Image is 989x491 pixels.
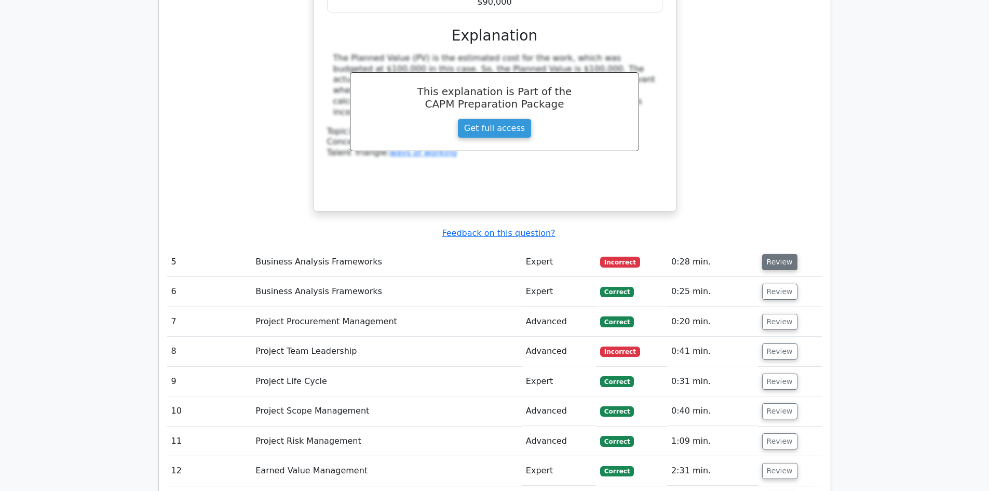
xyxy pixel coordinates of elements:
td: 12 [167,456,252,486]
td: Advanced [522,396,596,426]
td: 5 [167,247,252,277]
td: 0:25 min. [667,277,758,307]
td: Project Life Cycle [251,367,522,396]
span: Correct [600,316,634,327]
td: Expert [522,247,596,277]
button: Review [762,463,797,479]
td: 1:09 min. [667,427,758,456]
span: Correct [600,287,634,297]
td: Expert [522,367,596,396]
a: ways of working [389,148,457,157]
div: Concept: [327,137,662,148]
td: 6 [167,277,252,307]
button: Review [762,254,797,270]
button: Review [762,343,797,360]
span: Incorrect [600,257,640,267]
button: Review [762,284,797,300]
td: 0:28 min. [667,247,758,277]
td: 0:40 min. [667,396,758,426]
span: Correct [600,466,634,476]
td: Project Risk Management [251,427,522,456]
button: Review [762,433,797,449]
div: Talent Triangle: [327,126,662,158]
td: Project Scope Management [251,396,522,426]
span: Incorrect [600,347,640,357]
span: Correct [600,436,634,446]
span: Correct [600,376,634,387]
td: Advanced [522,337,596,366]
td: Expert [522,456,596,486]
a: Get full access [457,118,532,138]
td: Business Analysis Frameworks [251,277,522,307]
h3: Explanation [333,27,656,45]
td: 0:41 min. [667,337,758,366]
td: Earned Value Management [251,456,522,486]
td: Expert [522,277,596,307]
button: Review [762,403,797,419]
td: Business Analysis Frameworks [251,247,522,277]
button: Review [762,314,797,330]
td: 7 [167,307,252,337]
td: 8 [167,337,252,366]
td: 10 [167,396,252,426]
td: Project Procurement Management [251,307,522,337]
td: 0:20 min. [667,307,758,337]
td: Project Team Leadership [251,337,522,366]
td: 11 [167,427,252,456]
button: Review [762,374,797,390]
td: 0:31 min. [667,367,758,396]
span: Correct [600,406,634,417]
td: 9 [167,367,252,396]
td: 2:31 min. [667,456,758,486]
td: Advanced [522,427,596,456]
td: Advanced [522,307,596,337]
a: Feedback on this question? [442,228,555,238]
div: The Planned Value (PV) is the estimated cost for the work, which was budgeted at $100,000 in this... [333,53,656,118]
div: Topic: [327,126,662,137]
